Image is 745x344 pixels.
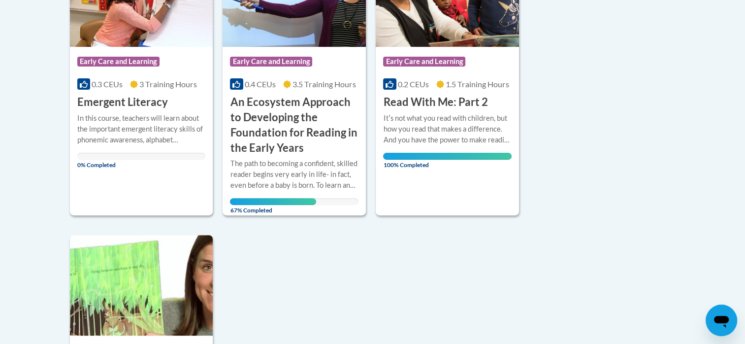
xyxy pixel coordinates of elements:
img: Course Logo [70,235,213,336]
span: 3 Training Hours [139,79,197,89]
h3: Read With Me: Part 2 [383,95,487,110]
div: Itʹs not what you read with children, but how you read that makes a difference. And you have the ... [383,113,512,145]
div: Your progress [230,198,316,205]
span: 3.5 Training Hours [292,79,356,89]
div: Your progress [383,153,512,160]
span: Early Care and Learning [77,57,160,67]
h3: An Ecosystem Approach to Developing the Foundation for Reading in the Early Years [230,95,358,155]
span: 1.5 Training Hours [446,79,509,89]
span: 0.2 CEUs [398,79,429,89]
div: In this course, teachers will learn about the important emergent literacy skills of phonemic awar... [77,113,206,145]
span: Early Care and Learning [383,57,465,67]
iframe: Button to launch messaging window [706,305,737,336]
span: 100% Completed [383,153,512,169]
span: Early Care and Learning [230,57,312,67]
span: 0.4 CEUs [245,79,276,89]
span: 0.3 CEUs [92,79,123,89]
h3: Emergent Literacy [77,95,168,110]
span: 67% Completed [230,198,316,214]
div: The path to becoming a confident, skilled reader begins very early in life- in fact, even before ... [230,158,358,191]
